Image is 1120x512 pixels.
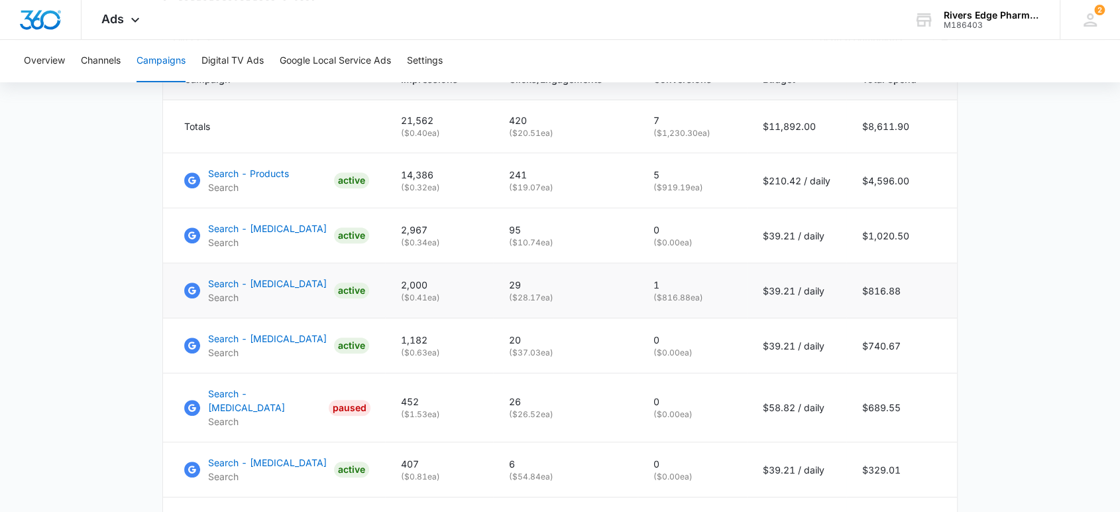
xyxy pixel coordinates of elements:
[763,463,830,477] p: $39.21 / daily
[208,387,323,415] p: Search - [MEDICAL_DATA]
[401,457,477,471] p: 407
[401,471,477,483] p: ( $0.81 ea)
[653,223,731,237] p: 0
[208,222,327,235] p: Search - [MEDICAL_DATA]
[509,471,622,483] p: ( $54.84 ea)
[653,278,731,292] p: 1
[208,277,327,290] p: Search - [MEDICAL_DATA]
[184,283,200,298] img: Google Ads
[509,237,622,249] p: ( $10.74 ea)
[329,400,370,416] div: PAUSED
[509,457,622,471] p: 6
[334,462,369,478] div: ACTIVE
[653,471,731,483] p: ( $0.00 ea)
[653,457,731,471] p: 0
[1094,5,1105,15] div: notifications count
[184,338,200,353] img: Google Ads
[137,40,186,82] button: Campaigns
[944,10,1040,21] div: account name
[334,172,369,188] div: ACTIVE
[208,332,327,346] p: Search - [MEDICAL_DATA]
[846,208,957,263] td: $1,020.50
[81,40,121,82] button: Channels
[653,237,731,249] p: ( $0.00 ea)
[509,409,622,420] p: ( $26.52 ea)
[184,456,369,483] a: Google AdsSearch - [MEDICAL_DATA]SearchACTIVE
[509,333,622,347] p: 20
[653,168,731,182] p: 5
[509,182,622,194] p: ( $19.07 ea)
[509,223,622,237] p: 95
[763,339,830,353] p: $39.21 / daily
[846,442,957,497] td: $329.01
[846,318,957,373] td: $740.67
[401,278,477,292] p: 2,000
[401,347,477,359] p: ( $0.63 ea)
[509,292,622,304] p: ( $28.17 ea)
[184,166,369,194] a: Google AdsSearch - ProductsSearchACTIVE
[184,119,369,133] div: Totals
[509,168,622,182] p: 241
[184,387,369,428] a: Google AdsSearch - [MEDICAL_DATA]SearchPAUSED
[653,113,731,127] p: 7
[763,284,830,298] p: $39.21 / daily
[184,227,200,243] img: Google Ads
[401,395,477,409] p: 452
[334,227,369,243] div: ACTIVE
[280,40,391,82] button: Google Local Service Ads
[208,166,289,180] p: Search - Products
[334,283,369,298] div: ACTIVE
[401,223,477,237] p: 2,967
[763,401,830,415] p: $58.82 / daily
[184,332,369,359] a: Google AdsSearch - [MEDICAL_DATA]SearchACTIVE
[944,21,1040,30] div: account id
[208,456,327,470] p: Search - [MEDICAL_DATA]
[184,222,369,249] a: Google AdsSearch - [MEDICAL_DATA]SearchACTIVE
[401,333,477,347] p: 1,182
[334,338,369,353] div: ACTIVE
[653,333,731,347] p: 0
[653,292,731,304] p: ( $816.88 ea)
[201,40,264,82] button: Digital TV Ads
[208,346,327,359] p: Search
[407,40,443,82] button: Settings
[184,400,200,416] img: Google Ads
[653,127,731,139] p: ( $1,230.30 ea)
[208,180,289,194] p: Search
[653,347,731,359] p: ( $0.00 ea)
[208,290,327,304] p: Search
[846,153,957,208] td: $4,596.00
[509,278,622,292] p: 29
[401,127,477,139] p: ( $0.40 ea)
[208,235,327,249] p: Search
[24,40,65,82] button: Overview
[509,127,622,139] p: ( $20.51 ea)
[763,119,830,133] p: $11,892.00
[401,409,477,420] p: ( $1.53 ea)
[401,168,477,182] p: 14,386
[846,100,957,153] td: $8,611.90
[101,12,124,26] span: Ads
[401,113,477,127] p: 21,562
[184,462,200,478] img: Google Ads
[653,395,731,409] p: 0
[509,113,622,127] p: 420
[509,395,622,409] p: 26
[653,409,731,420] p: ( $0.00 ea)
[401,237,477,249] p: ( $0.34 ea)
[763,174,830,188] p: $210.42 / daily
[846,263,957,318] td: $816.88
[184,277,369,304] a: Google AdsSearch - [MEDICAL_DATA]SearchACTIVE
[763,229,830,243] p: $39.21 / daily
[653,182,731,194] p: ( $919.19 ea)
[401,182,477,194] p: ( $0.32 ea)
[184,172,200,188] img: Google Ads
[401,292,477,304] p: ( $0.41 ea)
[509,347,622,359] p: ( $37.03 ea)
[208,470,327,483] p: Search
[1094,5,1105,15] span: 2
[208,415,323,428] p: Search
[846,373,957,442] td: $689.55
